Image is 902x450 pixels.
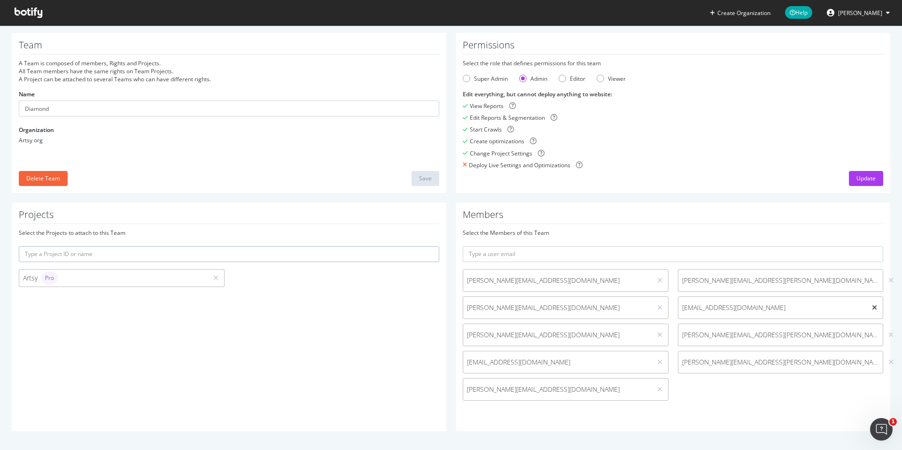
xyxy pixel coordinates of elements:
[467,330,648,340] span: [PERSON_NAME][EMAIL_ADDRESS][DOMAIN_NAME]
[838,9,882,17] span: Paul Sanders
[467,276,648,285] span: [PERSON_NAME][EMAIL_ADDRESS][DOMAIN_NAME]
[463,209,883,224] h1: Members
[474,75,508,83] div: Super Admin
[45,275,54,281] span: Pro
[19,171,68,186] button: Delete Team
[23,272,204,285] div: Artsy
[19,246,439,262] input: Type a Project ID or name
[889,418,897,426] span: 1
[463,90,883,98] div: Edit everything, but cannot deploy anything to website :
[709,8,771,17] button: Create Organization
[608,75,626,83] div: Viewer
[19,90,35,98] label: Name
[419,174,432,182] div: Save
[470,114,545,122] div: Edit Reports & Segmentation
[559,75,585,83] div: Editor
[470,102,504,110] div: View Reports
[412,171,439,186] button: Save
[470,125,502,133] div: Start Crawls
[467,385,648,394] span: [PERSON_NAME][EMAIL_ADDRESS][DOMAIN_NAME]
[19,229,439,237] div: Select the Projects to attach to this Team
[519,75,547,83] div: Admin
[682,330,879,340] span: [PERSON_NAME][EMAIL_ADDRESS][PERSON_NAME][DOMAIN_NAME]
[819,5,897,20] button: [PERSON_NAME]
[19,209,439,224] h1: Projects
[597,75,626,83] div: Viewer
[470,137,524,145] div: Create optimizations
[19,40,439,54] h1: Team
[849,171,883,186] button: Update
[19,136,439,144] div: Artsy org
[682,276,879,285] span: [PERSON_NAME][EMAIL_ADDRESS][PERSON_NAME][DOMAIN_NAME]
[682,357,879,367] span: [PERSON_NAME][EMAIL_ADDRESS][PERSON_NAME][DOMAIN_NAME]
[463,75,508,83] div: Super Admin
[856,174,876,182] div: Update
[870,418,893,441] iframe: Intercom live chat
[19,59,439,83] div: A Team is composed of members, Rights and Projects. All Team members have the same rights on Team...
[463,40,883,54] h1: Permissions
[41,272,58,285] div: brand label
[470,149,532,157] div: Change Project Settings
[463,59,883,67] div: Select the role that defines permissions for this team
[463,246,883,262] input: Type a user email
[785,6,812,19] span: Help
[19,101,439,116] input: Name
[467,303,648,312] span: [PERSON_NAME][EMAIL_ADDRESS][DOMAIN_NAME]
[469,161,570,169] div: Deploy Live Settings and Optimizations
[467,357,648,367] span: [EMAIL_ADDRESS][DOMAIN_NAME]
[19,126,54,134] label: Organization
[26,174,60,182] div: Delete Team
[463,229,883,237] div: Select the Members of this Team
[570,75,585,83] div: Editor
[530,75,547,83] div: Admin
[682,303,863,312] span: [EMAIL_ADDRESS][DOMAIN_NAME]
